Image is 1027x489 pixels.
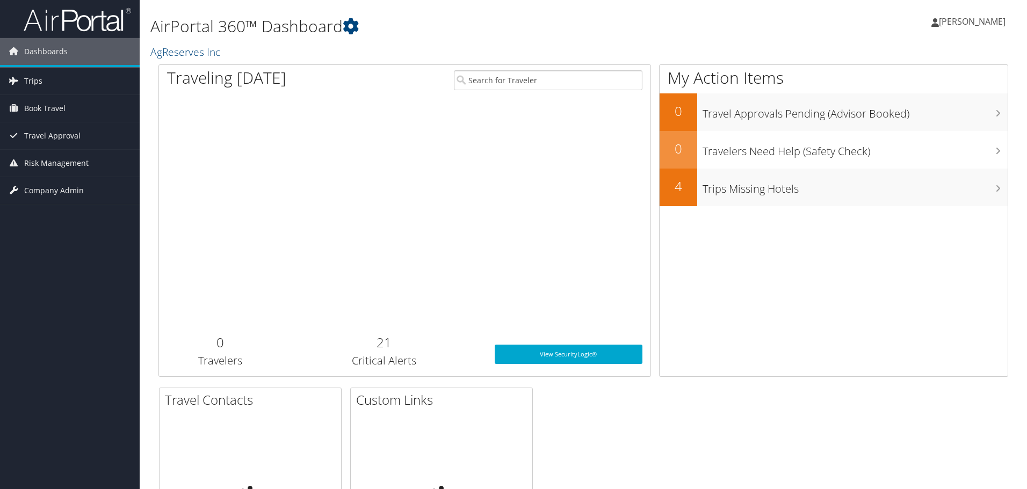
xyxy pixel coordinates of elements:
span: Company Admin [24,177,84,204]
h3: Trips Missing Hotels [703,176,1008,196]
a: 4Trips Missing Hotels [660,169,1008,206]
h3: Critical Alerts [290,353,479,368]
h2: Custom Links [356,391,532,409]
a: [PERSON_NAME] [931,5,1016,38]
span: Trips [24,68,42,94]
span: Dashboards [24,38,68,65]
input: Search for Traveler [454,70,642,90]
a: 0Travelers Need Help (Safety Check) [660,131,1008,169]
h2: 0 [660,102,697,120]
a: AgReserves Inc [150,45,223,59]
span: [PERSON_NAME] [939,16,1006,27]
h3: Travelers Need Help (Safety Check) [703,138,1008,159]
span: Risk Management [24,150,89,177]
h2: 4 [660,177,697,195]
span: Book Travel [24,95,66,122]
h2: 21 [290,333,479,352]
span: Travel Approval [24,122,81,149]
h3: Travelers [167,353,274,368]
h1: AirPortal 360™ Dashboard [150,15,728,38]
h2: 0 [167,333,274,352]
h1: My Action Items [660,67,1008,89]
h3: Travel Approvals Pending (Advisor Booked) [703,101,1008,121]
a: 0Travel Approvals Pending (Advisor Booked) [660,93,1008,131]
h1: Traveling [DATE] [167,67,286,89]
h2: Travel Contacts [165,391,341,409]
h2: 0 [660,140,697,158]
img: airportal-logo.png [24,7,131,32]
a: View SecurityLogic® [495,345,642,364]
